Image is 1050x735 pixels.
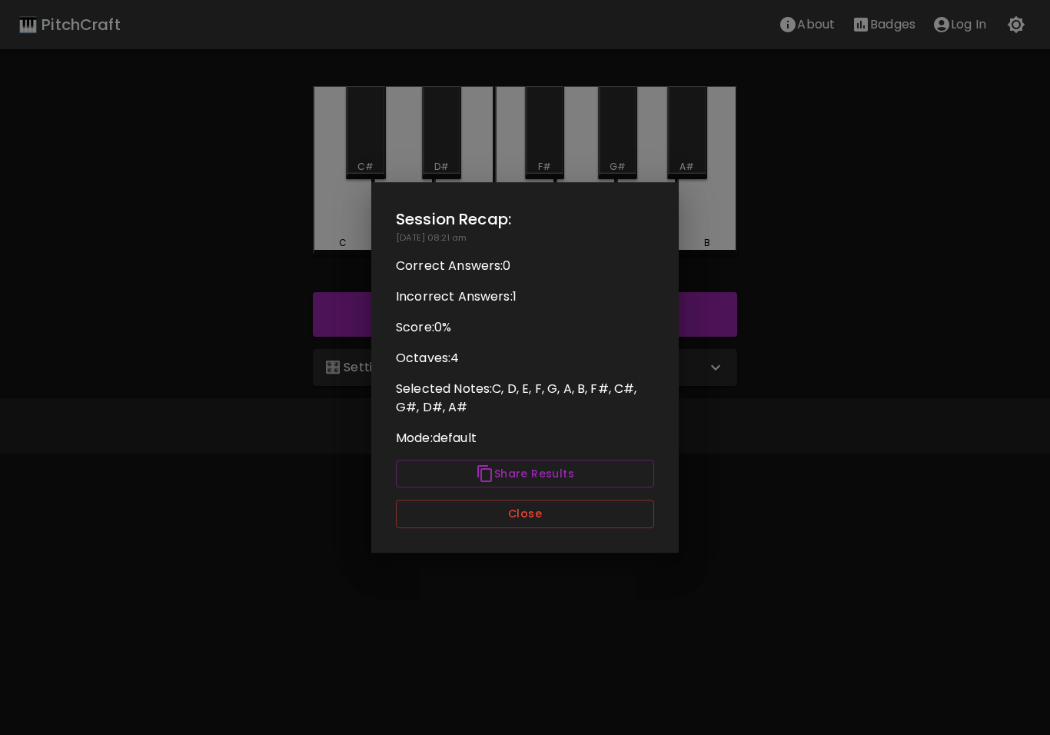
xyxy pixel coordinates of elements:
[396,429,654,447] p: Mode: default
[396,318,654,337] p: Score: 0 %
[396,288,654,306] p: Incorrect Answers: 1
[396,257,654,275] p: Correct Answers: 0
[396,500,654,528] button: Close
[396,231,654,244] p: [DATE] 08:21 am
[396,380,654,417] p: Selected Notes: C, D, E, F, G, A, B, F#, C#, G#, D#, A#
[396,460,654,488] button: Share Results
[396,349,654,367] p: Octaves: 4
[396,207,654,231] h2: Session Recap:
